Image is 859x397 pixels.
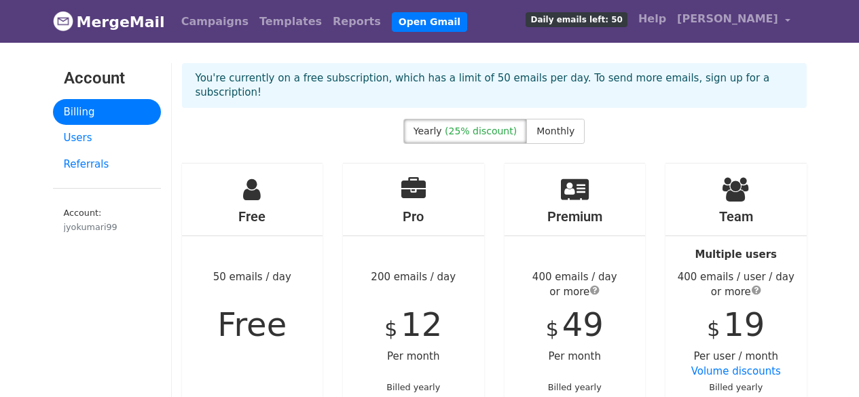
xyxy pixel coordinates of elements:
[53,11,73,31] img: MergeMail logo
[665,269,807,300] div: 400 emails / user / day or more
[445,126,517,136] span: (25% discount)
[53,99,161,126] a: Billing
[536,126,574,136] span: Monthly
[546,317,559,341] span: $
[327,8,386,35] a: Reports
[695,248,777,261] strong: Multiple users
[520,5,632,33] a: Daily emails left: 50
[254,8,327,35] a: Templates
[384,317,397,341] span: $
[707,317,720,341] span: $
[64,69,150,88] h3: Account
[53,125,161,151] a: Users
[723,305,765,343] span: 19
[196,71,793,100] p: You're currently on a free subscription, which has a limit of 50 emails per day. To send more ema...
[548,382,602,392] small: Billed yearly
[562,305,604,343] span: 49
[505,269,646,300] div: 400 emails / day or more
[386,382,440,392] small: Billed yearly
[176,8,254,35] a: Campaigns
[53,151,161,178] a: Referrals
[401,305,442,343] span: 12
[64,221,150,233] div: jyokumari99
[182,208,323,225] h4: Free
[64,208,150,233] small: Account:
[672,5,795,37] a: [PERSON_NAME]
[414,126,442,136] span: Yearly
[505,208,646,225] h4: Premium
[677,11,778,27] span: [PERSON_NAME]
[53,7,165,36] a: MergeMail
[343,208,484,225] h4: Pro
[217,305,287,343] span: Free
[709,382,763,392] small: Billed yearly
[526,12,627,27] span: Daily emails left: 50
[633,5,672,33] a: Help
[665,208,807,225] h4: Team
[691,365,781,377] a: Volume discounts
[392,12,467,32] a: Open Gmail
